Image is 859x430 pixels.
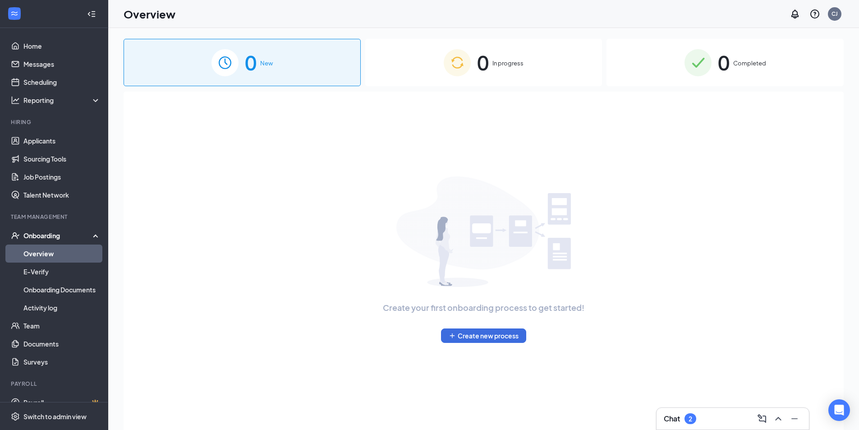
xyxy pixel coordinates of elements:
[23,335,101,353] a: Documents
[23,132,101,150] a: Applicants
[831,10,838,18] div: CJ
[23,353,101,371] a: Surveys
[718,47,730,78] span: 0
[11,412,20,421] svg: Settings
[828,399,850,421] div: Open Intercom Messenger
[23,299,101,317] a: Activity log
[757,413,767,424] svg: ComposeMessage
[23,231,93,240] div: Onboarding
[755,412,769,426] button: ComposeMessage
[11,96,20,105] svg: Analysis
[23,412,87,421] div: Switch to admin view
[441,328,526,343] button: PlusCreate new process
[11,118,99,126] div: Hiring
[492,59,524,68] span: In progress
[23,245,101,263] a: Overview
[11,380,99,388] div: Payroll
[23,73,101,91] a: Scheduling
[23,281,101,299] a: Onboarding Documents
[23,37,101,55] a: Home
[245,47,257,78] span: 0
[124,6,175,22] h1: Overview
[733,59,766,68] span: Completed
[787,412,802,426] button: Minimize
[383,301,584,314] span: Create your first onboarding process to get started!
[260,59,273,68] span: New
[477,47,489,78] span: 0
[449,332,456,339] svg: Plus
[23,393,101,412] a: PayrollCrown
[11,213,99,221] div: Team Management
[771,412,786,426] button: ChevronUp
[23,263,101,281] a: E-Verify
[23,317,101,335] a: Team
[809,9,820,19] svg: QuestionInfo
[773,413,784,424] svg: ChevronUp
[23,55,101,73] a: Messages
[23,150,101,168] a: Sourcing Tools
[689,415,692,423] div: 2
[23,168,101,186] a: Job Postings
[664,414,680,424] h3: Chat
[87,9,96,18] svg: Collapse
[23,96,101,105] div: Reporting
[11,231,20,240] svg: UserCheck
[10,9,19,18] svg: WorkstreamLogo
[789,413,800,424] svg: Minimize
[23,186,101,204] a: Talent Network
[790,9,800,19] svg: Notifications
